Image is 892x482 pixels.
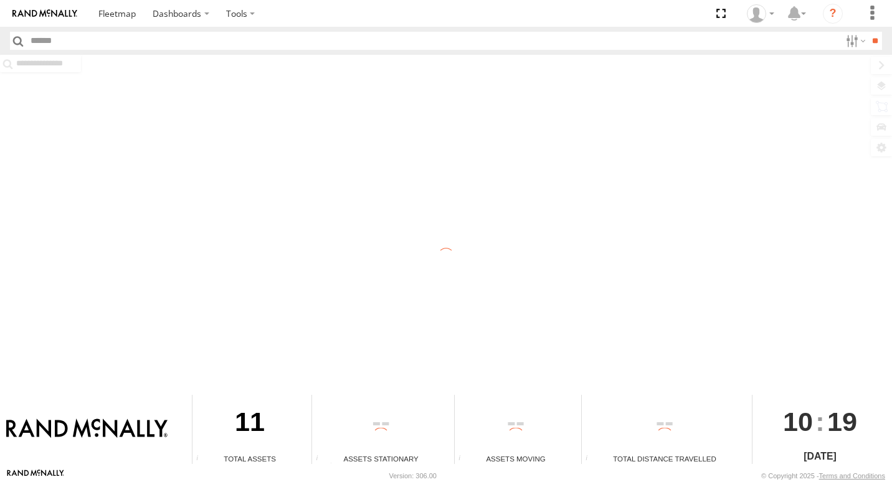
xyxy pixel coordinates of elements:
[752,449,888,464] div: [DATE]
[6,418,168,440] img: Rand McNally
[841,32,868,50] label: Search Filter Options
[743,4,779,23] div: Valeo Dash
[192,453,307,464] div: Total Assets
[582,455,600,464] div: Total distance travelled by all assets within specified date range and applied filters
[12,9,77,18] img: rand-logo.svg
[192,395,307,453] div: 11
[819,472,885,480] a: Terms and Conditions
[783,395,813,448] span: 10
[312,453,450,464] div: Assets Stationary
[455,455,473,464] div: Total number of assets current in transit.
[389,472,437,480] div: Version: 306.00
[7,470,64,482] a: Visit our Website
[823,4,843,24] i: ?
[761,472,885,480] div: © Copyright 2025 -
[192,455,211,464] div: Total number of Enabled Assets
[582,453,747,464] div: Total Distance Travelled
[312,455,331,464] div: Total number of assets current stationary.
[455,453,577,464] div: Assets Moving
[827,395,857,448] span: 19
[752,395,888,448] div: :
